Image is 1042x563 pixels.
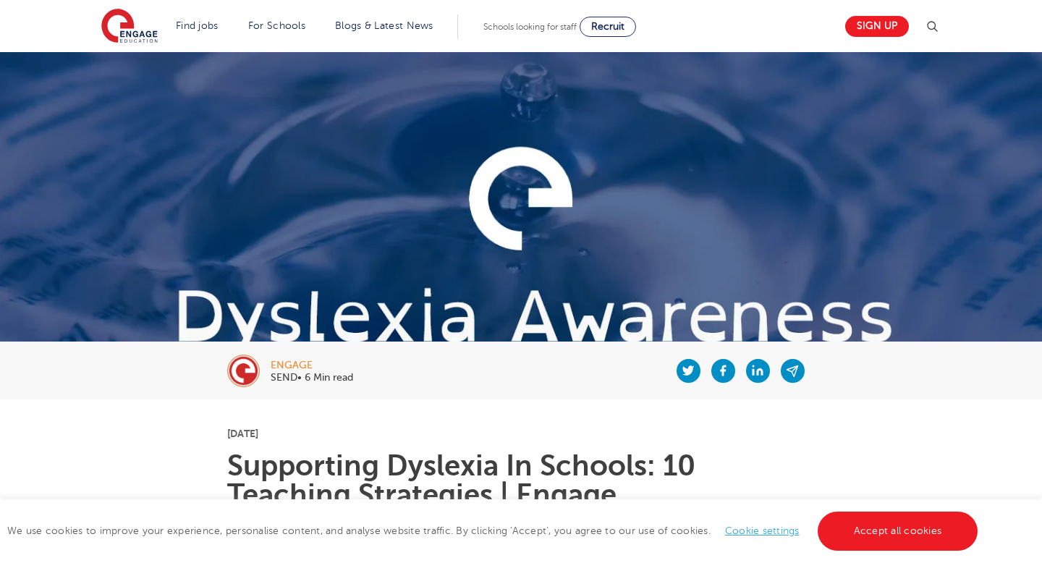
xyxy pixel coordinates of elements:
span: We use cookies to improve your experience, personalise content, and analyse website traffic. By c... [7,525,981,536]
a: Find jobs [176,20,219,31]
p: [DATE] [227,428,816,439]
a: Sign up [845,16,909,37]
p: SEND• 6 Min read [271,373,353,383]
a: Cookie settings [725,525,800,536]
h1: Supporting Dyslexia In Schools: 10 Teaching Strategies | Engage [227,452,816,509]
img: Engage Education [101,9,158,45]
span: Schools looking for staff [483,22,577,32]
span: Recruit [591,21,624,32]
a: Recruit [580,17,636,37]
a: Blogs & Latest News [335,20,433,31]
a: Accept all cookies [818,512,978,551]
div: engage [271,360,353,371]
a: For Schools [248,20,305,31]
